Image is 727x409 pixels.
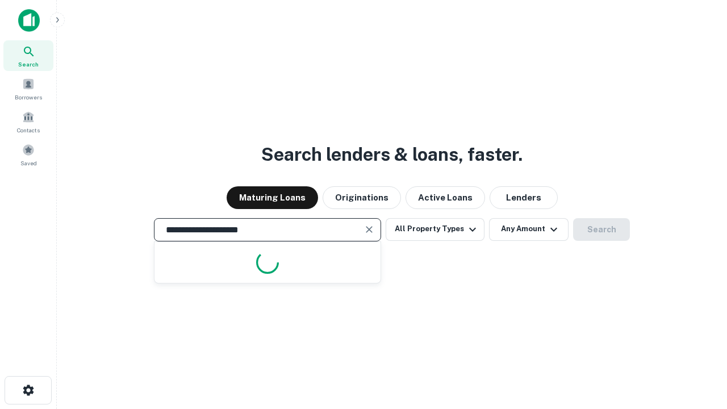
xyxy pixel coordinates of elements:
[20,158,37,168] span: Saved
[489,218,569,241] button: Any Amount
[3,40,53,71] a: Search
[17,126,40,135] span: Contacts
[361,222,377,237] button: Clear
[261,141,523,168] h3: Search lenders & loans, faster.
[18,9,40,32] img: capitalize-icon.png
[18,60,39,69] span: Search
[3,106,53,137] a: Contacts
[323,186,401,209] button: Originations
[3,73,53,104] a: Borrowers
[490,186,558,209] button: Lenders
[15,93,42,102] span: Borrowers
[406,186,485,209] button: Active Loans
[227,186,318,209] button: Maturing Loans
[670,318,727,373] iframe: Chat Widget
[3,139,53,170] a: Saved
[386,218,484,241] button: All Property Types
